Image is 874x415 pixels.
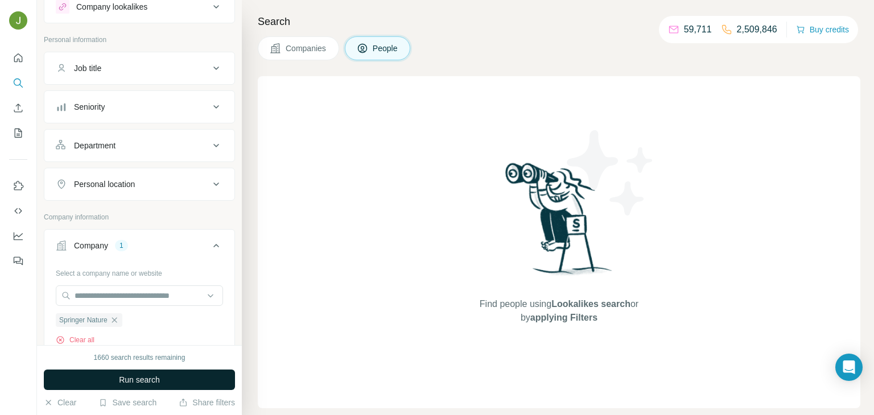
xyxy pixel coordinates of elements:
button: Seniority [44,93,234,121]
button: Clear all [56,335,94,345]
p: 59,711 [684,23,712,36]
div: Personal location [74,179,135,190]
span: applying Filters [530,313,597,322]
span: Lookalikes search [551,299,630,309]
img: Surfe Illustration - Woman searching with binoculars [500,160,619,287]
div: Seniority [74,101,105,113]
span: Springer Nature [59,315,108,325]
button: Enrich CSV [9,98,27,118]
button: Personal location [44,171,234,198]
div: 1660 search results remaining [94,352,185,363]
div: Company lookalikes [76,1,147,13]
button: Clear [44,397,76,408]
button: Company1 [44,232,234,264]
button: Use Surfe on LinkedIn [9,176,27,196]
button: My lists [9,123,27,143]
button: Save search [98,397,156,408]
button: Job title [44,55,234,82]
h4: Search [258,14,860,30]
div: Select a company name or website [56,264,223,279]
div: Company [74,240,108,251]
div: Open Intercom Messenger [835,354,863,381]
span: Companies [286,43,327,54]
span: People [373,43,399,54]
img: Surfe Illustration - Stars [559,122,662,224]
button: Buy credits [796,22,849,38]
button: Run search [44,370,235,390]
img: Avatar [9,11,27,30]
span: Find people using or by [468,297,650,325]
button: Share filters [179,397,235,408]
div: 1 [115,240,128,251]
button: Use Surfe API [9,201,27,221]
button: Quick start [9,48,27,68]
div: Job title [74,63,101,74]
button: Dashboard [9,226,27,246]
button: Search [9,73,27,93]
p: 2,509,846 [737,23,777,36]
span: Run search [119,374,160,385]
div: Department [74,140,116,151]
p: Company information [44,212,235,222]
p: Personal information [44,35,235,45]
button: Department [44,132,234,159]
button: Feedback [9,251,27,271]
